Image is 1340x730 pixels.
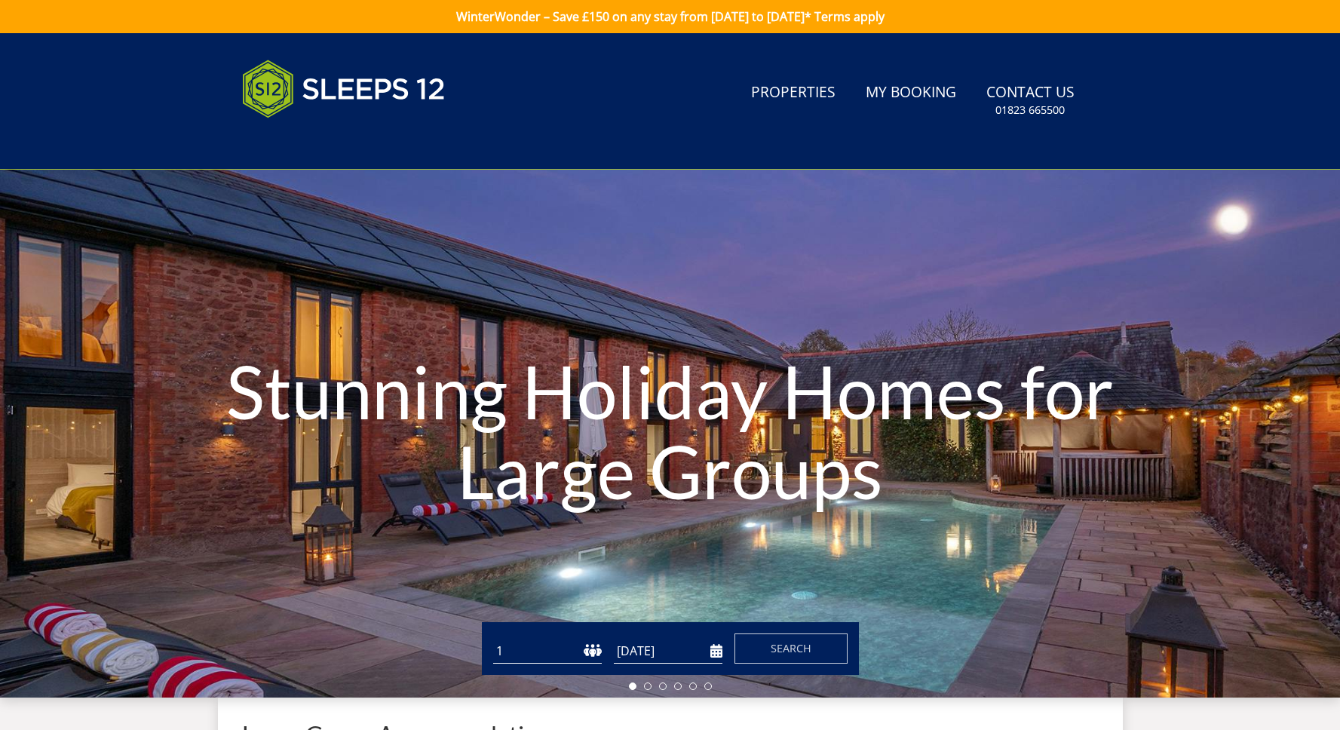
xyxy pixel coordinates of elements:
h1: Stunning Holiday Homes for Large Groups [201,321,1139,541]
span: Search [771,641,811,655]
a: Properties [745,76,842,110]
a: My Booking [860,76,962,110]
button: Search [734,633,848,664]
small: 01823 665500 [995,103,1065,118]
iframe: Customer reviews powered by Trustpilot [235,136,393,149]
input: Arrival Date [614,639,722,664]
img: Sleeps 12 [242,51,446,127]
a: Contact Us01823 665500 [980,76,1081,125]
